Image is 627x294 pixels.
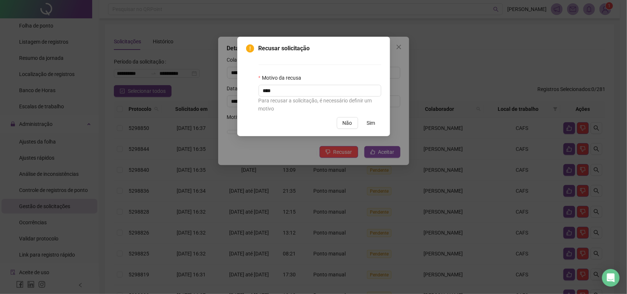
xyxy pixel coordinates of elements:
[602,269,620,287] div: Open Intercom Messenger
[361,117,381,129] button: Sim
[337,117,358,129] button: Não
[367,119,375,127] span: Sim
[259,97,381,113] div: Para recusar a solicitação, é necessário definir um motivo
[259,44,381,53] span: Recusar solicitação
[246,44,254,52] span: exclamation-circle
[343,119,352,127] span: Não
[259,74,306,82] label: Motivo da recusa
